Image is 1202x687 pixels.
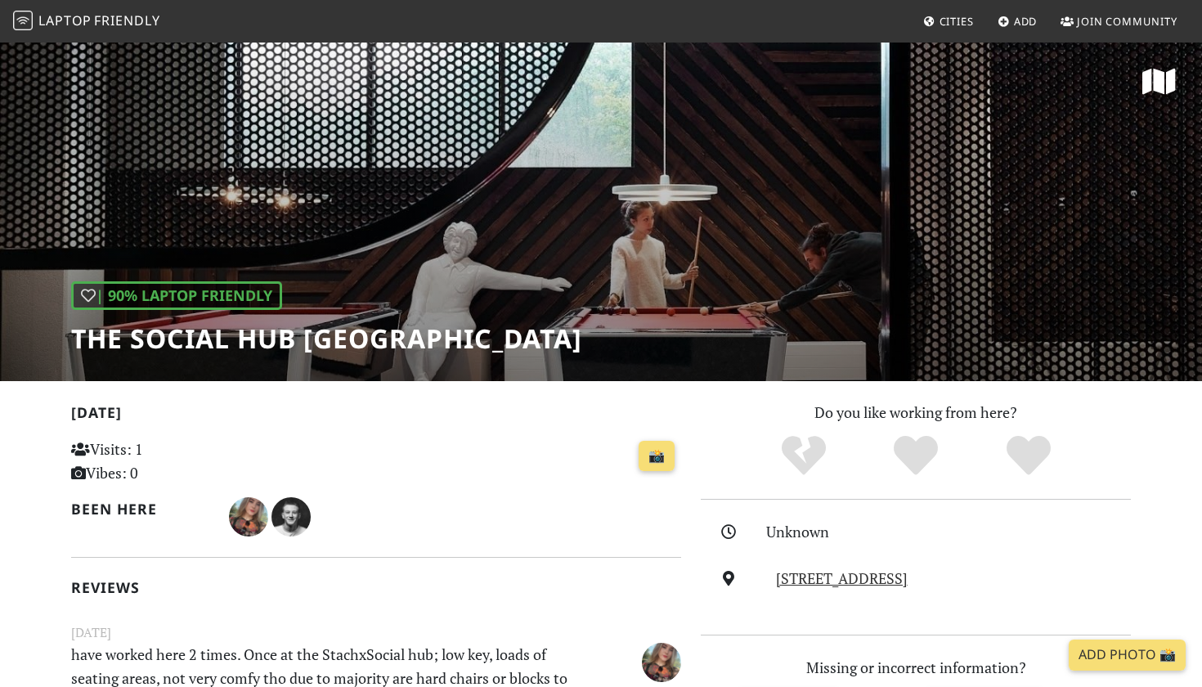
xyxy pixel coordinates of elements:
[917,7,980,36] a: Cities
[776,568,908,588] a: [STREET_ADDRESS]
[747,433,860,478] div: No
[639,441,675,472] a: 📸
[71,501,209,518] h2: Been here
[972,433,1085,478] div: Definitely!
[71,404,681,428] h2: [DATE]
[229,497,268,537] img: 5667-julia.jpg
[1014,14,1038,29] span: Add
[766,520,1141,544] div: Unknown
[71,323,582,354] h1: The Social Hub [GEOGRAPHIC_DATA]
[271,505,311,525] span: Victor Nihoul
[642,643,681,682] img: 5667-julia.jpg
[71,281,282,310] div: | 90% Laptop Friendly
[991,7,1044,36] a: Add
[229,505,271,525] span: Julia Schilder
[94,11,159,29] span: Friendly
[71,579,681,596] h2: Reviews
[701,656,1131,680] p: Missing or incorrect information?
[271,497,311,537] img: 4338-victor.jpg
[1069,640,1186,671] a: Add Photo 📸
[61,622,691,643] small: [DATE]
[1077,14,1177,29] span: Join Community
[940,14,974,29] span: Cities
[642,650,681,670] span: Julia Schilder
[701,401,1131,424] p: Do you like working from here?
[13,7,160,36] a: LaptopFriendly LaptopFriendly
[859,433,972,478] div: Yes
[71,438,262,485] p: Visits: 1 Vibes: 0
[1054,7,1184,36] a: Join Community
[38,11,92,29] span: Laptop
[13,11,33,30] img: LaptopFriendly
